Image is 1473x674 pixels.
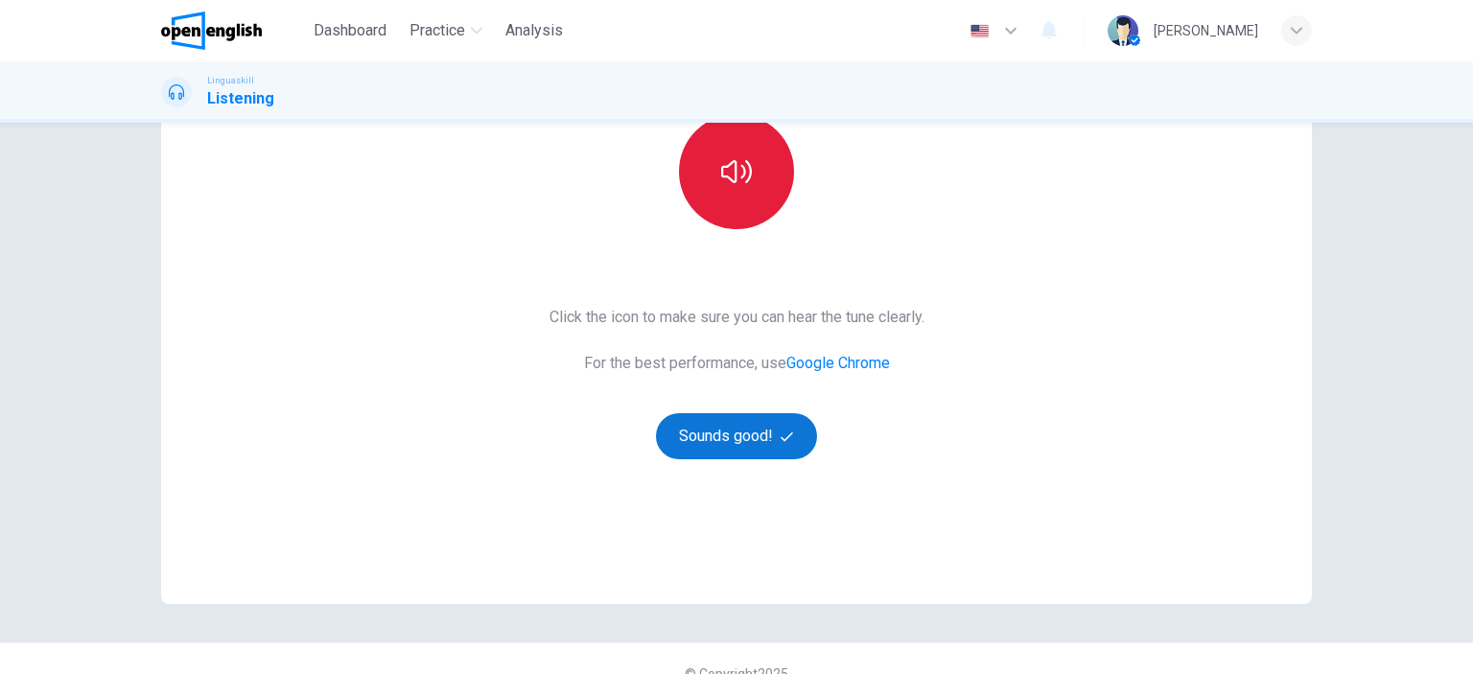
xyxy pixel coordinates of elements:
span: Linguaskill [207,74,254,87]
div: [PERSON_NAME] [1154,19,1258,42]
button: Analysis [498,13,571,48]
span: Click the icon to make sure you can hear the tune clearly. [549,306,924,329]
button: Practice [402,13,490,48]
img: OpenEnglish logo [161,12,262,50]
h1: Listening [207,87,274,110]
span: For the best performance, use [549,352,924,375]
button: Sounds good! [656,413,817,459]
span: Dashboard [314,19,386,42]
a: OpenEnglish logo [161,12,306,50]
button: Dashboard [306,13,394,48]
img: en [968,24,992,38]
span: Analysis [505,19,563,42]
img: Profile picture [1108,15,1138,46]
a: Google Chrome [786,354,890,372]
span: Practice [409,19,465,42]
